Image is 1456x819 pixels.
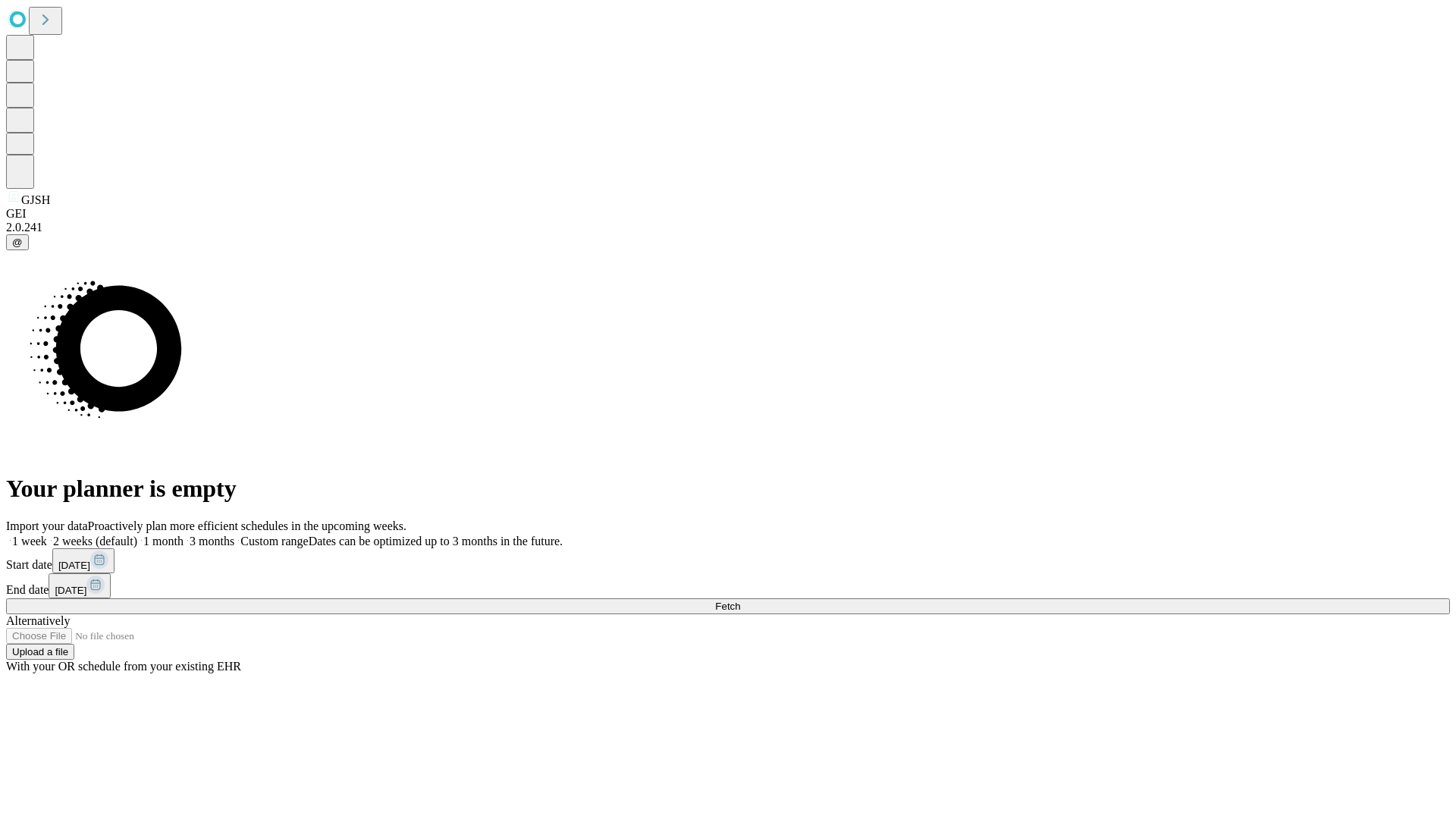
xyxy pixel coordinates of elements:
div: Start date [6,548,1450,573]
button: Upload a file [6,644,74,660]
span: Import your data [6,519,88,532]
span: 3 months [190,535,234,548]
span: Dates can be optimized up to 3 months in the future. [309,535,563,548]
span: 1 month [143,535,184,548]
span: [DATE] [58,560,90,571]
span: Fetch [715,601,740,612]
span: 1 week [12,535,47,548]
span: Alternatively [6,614,70,627]
button: @ [6,234,29,250]
span: GJSH [21,193,50,206]
span: 2 weeks (default) [53,535,137,548]
span: @ [12,237,23,248]
div: End date [6,573,1450,598]
button: Fetch [6,598,1450,614]
div: GEI [6,207,1450,221]
span: Custom range [240,535,308,548]
span: With your OR schedule from your existing EHR [6,660,241,673]
span: [DATE] [55,585,86,596]
h1: Your planner is empty [6,475,1450,503]
button: [DATE] [52,548,115,573]
span: Proactively plan more efficient schedules in the upcoming weeks. [88,519,406,532]
button: [DATE] [49,573,111,598]
div: 2.0.241 [6,221,1450,234]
